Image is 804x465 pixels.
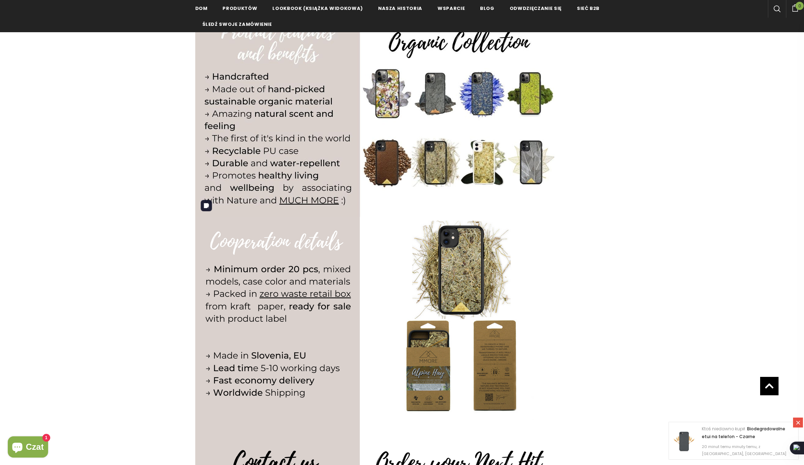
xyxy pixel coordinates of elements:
[702,444,786,457] span: 20 minut temu minuty temu, z [GEOGRAPHIC_DATA], [GEOGRAPHIC_DATA]
[195,5,208,12] span: Dom
[202,21,272,28] span: Śledź swoje zamówienie
[702,426,745,432] span: Ktoś niedawno kupił
[438,5,465,12] span: wsparcie
[796,2,804,10] span: 0
[6,436,50,459] inbox-online-store-chat: Shopify online store chat
[786,3,804,12] a: 0
[577,5,600,12] span: Sieć B2B
[378,5,422,12] span: Nasza historia
[480,5,494,12] span: Blog
[202,16,272,32] a: Śledź swoje zamówienie
[272,5,363,12] span: Lookbook (Książka widokowa)
[510,5,562,12] span: Odwdzięczanie się
[195,217,557,420] img: Etui na telefon Alpine Hay z opakowaniem
[222,5,257,12] span: Produktów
